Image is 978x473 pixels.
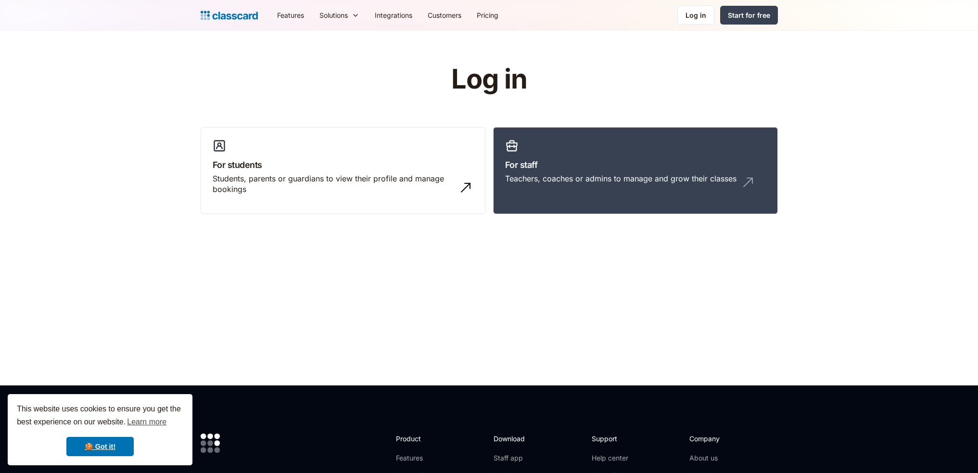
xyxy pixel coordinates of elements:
[319,10,348,20] div: Solutions
[201,127,485,215] a: For studentsStudents, parents or guardians to view their profile and manage bookings
[17,403,183,429] span: This website uses cookies to ensure you get the best experience on our website.
[396,434,447,444] h2: Product
[592,434,631,444] h2: Support
[336,64,642,94] h1: Log in
[469,4,506,26] a: Pricing
[213,158,473,171] h3: For students
[312,4,367,26] div: Solutions
[686,10,706,20] div: Log in
[269,4,312,26] a: Features
[728,10,770,20] div: Start for free
[8,394,192,465] div: cookieconsent
[66,437,134,456] a: dismiss cookie message
[420,4,469,26] a: Customers
[689,453,753,463] a: About us
[505,158,766,171] h3: For staff
[367,4,420,26] a: Integrations
[396,453,447,463] a: Features
[720,6,778,25] a: Start for free
[494,434,533,444] h2: Download
[213,173,454,195] div: Students, parents or guardians to view their profile and manage bookings
[493,127,778,215] a: For staffTeachers, coaches or admins to manage and grow their classes
[677,5,714,25] a: Log in
[689,434,753,444] h2: Company
[201,9,258,22] a: home
[592,453,631,463] a: Help center
[505,173,737,184] div: Teachers, coaches or admins to manage and grow their classes
[126,415,168,429] a: learn more about cookies
[494,453,533,463] a: Staff app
